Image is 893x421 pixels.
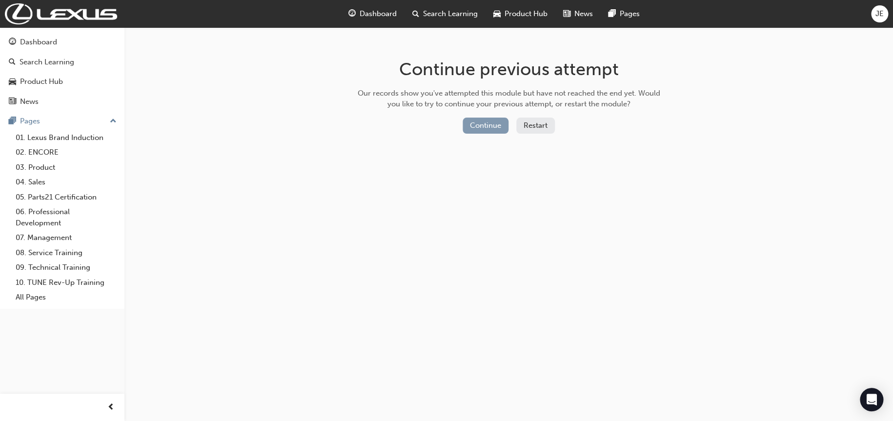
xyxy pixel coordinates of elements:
span: Pages [620,8,640,20]
a: car-iconProduct Hub [486,4,555,24]
span: search-icon [9,58,16,67]
span: Dashboard [360,8,397,20]
a: Dashboard [4,33,121,51]
div: Dashboard [20,37,57,48]
a: 10. TUNE Rev-Up Training [12,275,121,290]
a: 09. Technical Training [12,260,121,275]
span: search-icon [412,8,419,20]
a: Product Hub [4,73,121,91]
button: DashboardSearch LearningProduct HubNews [4,31,121,112]
a: 06. Professional Development [12,204,121,230]
a: All Pages [12,290,121,305]
button: Pages [4,112,121,130]
a: 04. Sales [12,175,121,190]
a: 05. Parts21 Certification [12,190,121,205]
div: Open Intercom Messenger [860,388,883,411]
button: Restart [516,118,555,134]
span: prev-icon [107,401,115,414]
h1: Continue previous attempt [354,59,664,80]
span: News [574,8,593,20]
div: News [20,96,39,107]
a: news-iconNews [555,4,601,24]
span: up-icon [110,115,117,128]
a: 01. Lexus Brand Induction [12,130,121,145]
span: pages-icon [609,8,616,20]
span: guage-icon [9,38,16,47]
div: Our records show you've attempted this module but have not reached the end yet. Would you like to... [354,88,664,110]
button: Continue [463,118,508,134]
a: guage-iconDashboard [341,4,405,24]
a: 07. Management [12,230,121,245]
span: car-icon [493,8,501,20]
div: Pages [20,116,40,127]
span: pages-icon [9,117,16,126]
span: guage-icon [348,8,356,20]
a: News [4,93,121,111]
span: Search Learning [423,8,478,20]
span: news-icon [563,8,570,20]
a: 02. ENCORE [12,145,121,160]
a: search-iconSearch Learning [405,4,486,24]
a: 03. Product [12,160,121,175]
div: Search Learning [20,57,74,68]
a: Search Learning [4,53,121,71]
a: pages-iconPages [601,4,648,24]
span: car-icon [9,78,16,86]
div: Product Hub [20,76,63,87]
button: JE [871,5,888,22]
img: Trak [5,3,117,24]
span: news-icon [9,98,16,106]
span: Product Hub [505,8,548,20]
span: JE [875,8,884,20]
a: 08. Service Training [12,245,121,261]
